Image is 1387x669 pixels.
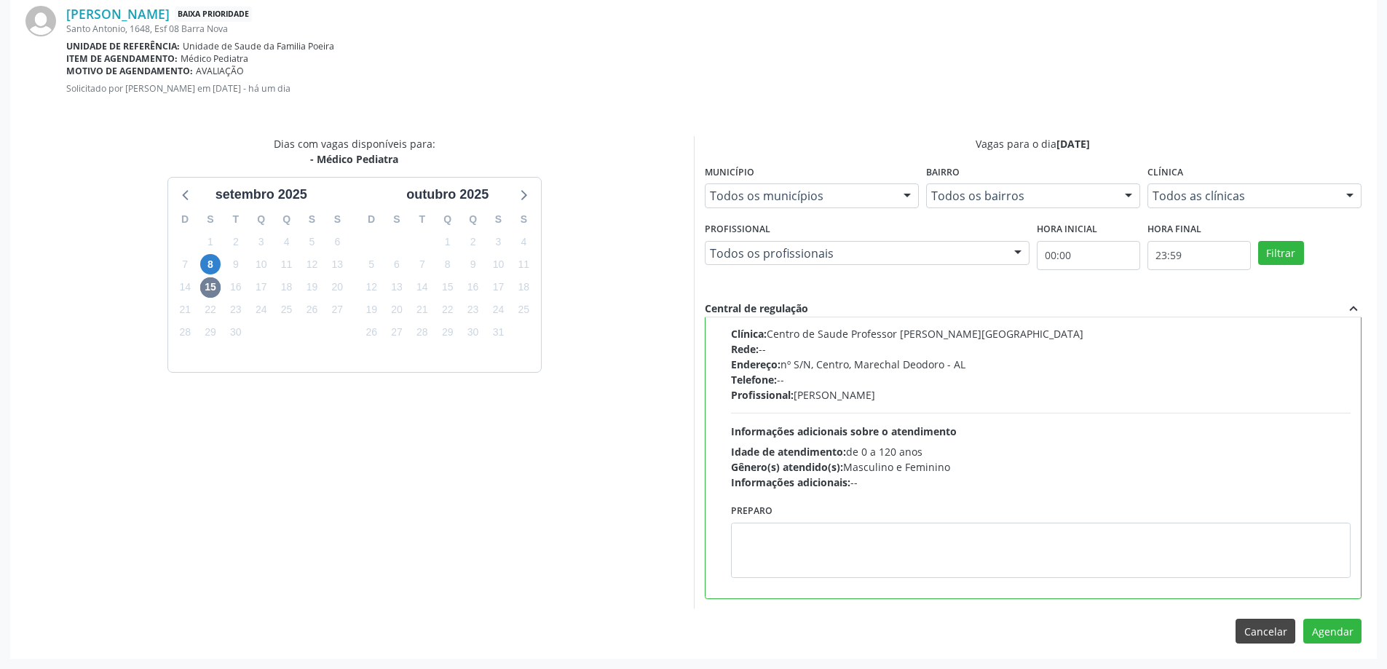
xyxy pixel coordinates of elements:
[277,277,297,298] span: quinta-feira, 18 de setembro de 2025
[1056,137,1090,151] span: [DATE]
[705,218,770,241] label: Profissional
[412,254,432,274] span: terça-feira, 7 de outubro de 2025
[412,277,432,298] span: terça-feira, 14 de outubro de 2025
[486,208,511,231] div: S
[226,254,246,274] span: terça-feira, 9 de setembro de 2025
[513,254,534,274] span: sábado, 11 de outubro de 2025
[175,7,252,22] span: Baixa Prioridade
[463,277,483,298] span: quinta-feira, 16 de outubro de 2025
[175,277,195,298] span: domingo, 14 de setembro de 2025
[173,208,198,231] div: D
[183,40,334,52] span: Unidade de Saude da Familia Poeira
[359,208,384,231] div: D
[400,185,494,205] div: outubro 2025
[200,231,221,252] span: segunda-feira, 1 de setembro de 2025
[731,459,1351,475] div: Masculino e Feminino
[175,322,195,343] span: domingo, 28 de setembro de 2025
[361,254,382,274] span: domingo, 5 de outubro de 2025
[251,254,272,274] span: quarta-feira, 10 de setembro de 2025
[66,52,178,65] b: Item de agendamento:
[1147,241,1251,270] input: Selecione o horário
[226,277,246,298] span: terça-feira, 16 de setembro de 2025
[210,185,313,205] div: setembro 2025
[277,231,297,252] span: quinta-feira, 4 de setembro de 2025
[463,322,483,343] span: quinta-feira, 30 de outubro de 2025
[705,136,1362,151] div: Vagas para o dia
[731,387,1351,403] div: [PERSON_NAME]
[226,231,246,252] span: terça-feira, 2 de setembro de 2025
[731,357,781,371] span: Endereço:
[274,208,299,231] div: Q
[1147,162,1183,184] label: Clínica
[327,254,347,274] span: sábado, 13 de setembro de 2025
[226,300,246,320] span: terça-feira, 23 de setembro de 2025
[731,357,1351,372] div: nº S/N, Centro, Marechal Deodoro - AL
[325,208,350,231] div: S
[926,162,960,184] label: Bairro
[251,300,272,320] span: quarta-feira, 24 de setembro de 2025
[710,189,889,203] span: Todos os municípios
[731,475,1351,490] div: --
[1345,301,1362,317] i: expand_less
[198,208,224,231] div: S
[200,322,221,343] span: segunda-feira, 29 de setembro de 2025
[384,208,410,231] div: S
[488,300,508,320] span: sexta-feira, 24 de outubro de 2025
[200,300,221,320] span: segunda-feira, 22 de setembro de 2025
[488,322,508,343] span: sexta-feira, 31 de outubro de 2025
[438,277,458,298] span: quarta-feira, 15 de outubro de 2025
[513,300,534,320] span: sábado, 25 de outubro de 2025
[460,208,486,231] div: Q
[387,254,407,274] span: segunda-feira, 6 de outubro de 2025
[463,300,483,320] span: quinta-feira, 23 de outubro de 2025
[705,301,808,317] div: Central de regulação
[66,65,193,77] b: Motivo de agendamento:
[277,300,297,320] span: quinta-feira, 25 de setembro de 2025
[412,322,432,343] span: terça-feira, 28 de outubro de 2025
[274,151,435,167] div: - Médico Pediatra
[731,341,1351,357] div: --
[731,475,850,489] span: Informações adicionais:
[438,254,458,274] span: quarta-feira, 8 de outubro de 2025
[731,445,846,459] span: Idade de atendimento:
[387,322,407,343] span: segunda-feira, 27 de outubro de 2025
[438,300,458,320] span: quarta-feira, 22 de outubro de 2025
[66,82,1362,95] p: Solicitado por [PERSON_NAME] em [DATE] - há um dia
[488,231,508,252] span: sexta-feira, 3 de outubro de 2025
[200,254,221,274] span: segunda-feira, 8 de setembro de 2025
[301,277,322,298] span: sexta-feira, 19 de setembro de 2025
[361,277,382,298] span: domingo, 12 de outubro de 2025
[488,277,508,298] span: sexta-feira, 17 de outubro de 2025
[931,189,1110,203] span: Todos os bairros
[196,65,244,77] span: AVALIAÇÃO
[223,208,248,231] div: T
[438,231,458,252] span: quarta-feira, 1 de outubro de 2025
[731,342,759,356] span: Rede:
[274,136,435,167] div: Dias com vagas disponíveis para:
[1303,619,1362,644] button: Agendar
[25,6,56,36] img: img
[731,373,777,387] span: Telefone:
[1236,619,1295,644] button: Cancelar
[301,254,322,274] span: sexta-feira, 12 de setembro de 2025
[361,300,382,320] span: domingo, 19 de outubro de 2025
[1037,218,1097,241] label: Hora inicial
[1153,189,1332,203] span: Todos as clínicas
[409,208,435,231] div: T
[731,444,1351,459] div: de 0 a 120 anos
[299,208,325,231] div: S
[412,300,432,320] span: terça-feira, 21 de outubro de 2025
[513,231,534,252] span: sábado, 4 de outubro de 2025
[66,6,170,22] a: [PERSON_NAME]
[226,322,246,343] span: terça-feira, 30 de setembro de 2025
[301,231,322,252] span: sexta-feira, 5 de setembro de 2025
[731,500,772,523] label: Preparo
[488,254,508,274] span: sexta-feira, 10 de outubro de 2025
[463,231,483,252] span: quinta-feira, 2 de outubro de 2025
[513,277,534,298] span: sábado, 18 de outubro de 2025
[463,254,483,274] span: quinta-feira, 9 de outubro de 2025
[387,300,407,320] span: segunda-feira, 20 de outubro de 2025
[327,300,347,320] span: sábado, 27 de setembro de 2025
[181,52,248,65] span: Médico Pediatra
[200,277,221,298] span: segunda-feira, 15 de setembro de 2025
